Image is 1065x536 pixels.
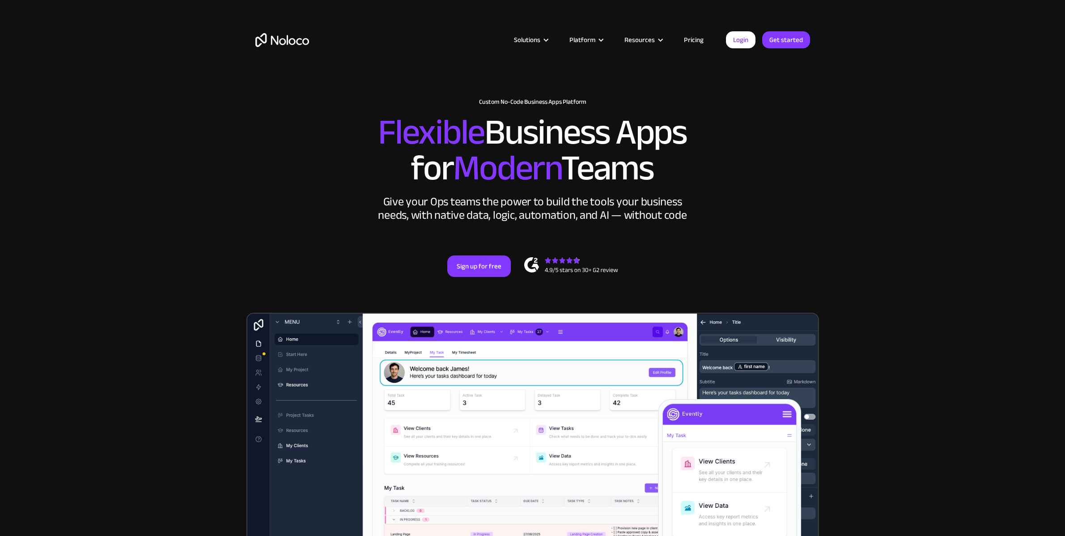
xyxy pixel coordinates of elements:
span: Modern [453,135,561,201]
div: Solutions [514,34,540,46]
a: Sign up for free [447,255,511,277]
div: Resources [613,34,673,46]
span: Flexible [378,99,484,166]
a: Get started [762,31,810,48]
div: Solutions [503,34,558,46]
a: home [255,33,309,47]
div: Give your Ops teams the power to build the tools your business needs, with native data, logic, au... [376,195,689,222]
div: Platform [558,34,613,46]
a: Login [726,31,755,48]
h1: Custom No-Code Business Apps Platform [255,98,810,106]
div: Resources [624,34,655,46]
a: Pricing [673,34,715,46]
div: Platform [569,34,595,46]
h2: Business Apps for Teams [255,115,810,186]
